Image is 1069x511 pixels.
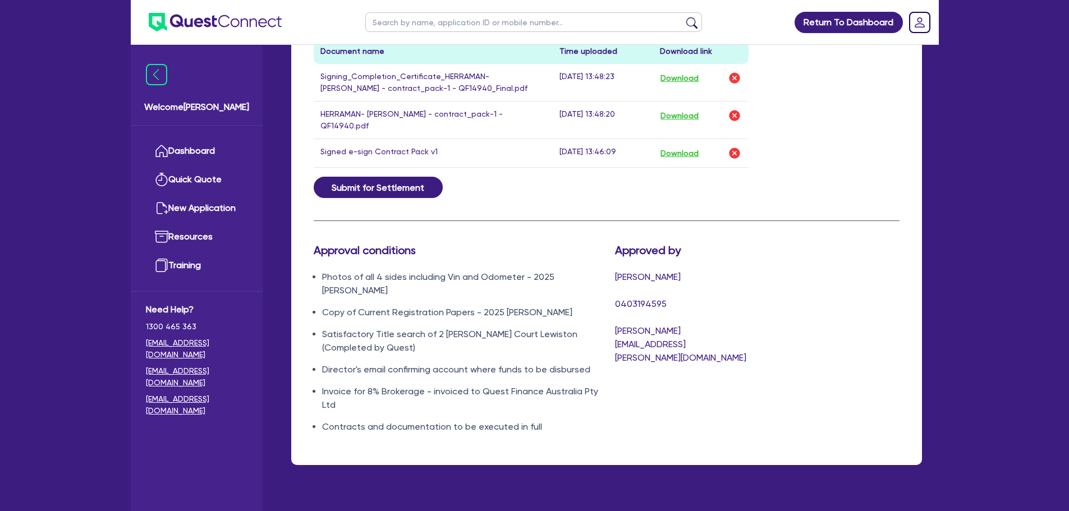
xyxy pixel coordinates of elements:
[728,71,741,85] img: delete-icon
[615,325,746,363] span: [PERSON_NAME][EMAIL_ADDRESS][PERSON_NAME][DOMAIN_NAME]
[314,243,598,257] h3: Approval conditions
[146,321,247,333] span: 1300 465 363
[365,12,702,32] input: Search by name, application ID or mobile number...
[146,365,247,389] a: [EMAIL_ADDRESS][DOMAIN_NAME]
[146,165,247,194] a: Quick Quote
[314,177,443,198] button: Submit for Settlement
[553,64,653,102] td: [DATE] 13:48:23
[553,102,653,139] td: [DATE] 13:48:20
[155,230,168,243] img: resources
[653,39,749,64] th: Download link
[322,328,598,355] li: Satisfactory Title search of 2 [PERSON_NAME] Court Lewiston (Completed by Quest)
[314,102,553,139] td: HERRAMAN- [PERSON_NAME] - contract_pack-1 - QF14940.pdf
[322,306,598,319] li: Copy of Current Registration Papers - 2025 [PERSON_NAME]
[322,385,598,412] li: Invoice for 8% Brokerage - invoiced to Quest Finance Australia Pty Ltd
[146,194,247,223] a: New Application
[146,64,167,85] img: icon-menu-close
[149,13,282,31] img: quest-connect-logo-blue
[155,259,168,272] img: training
[322,363,598,376] li: Director's email confirming account where funds to be disbursed
[146,251,247,280] a: Training
[615,243,749,257] h3: Approved by
[553,39,653,64] th: Time uploaded
[155,173,168,186] img: quick-quote
[144,100,249,114] span: Welcome [PERSON_NAME]
[660,71,699,85] button: Download
[146,137,247,165] a: Dashboard
[146,337,247,361] a: [EMAIL_ADDRESS][DOMAIN_NAME]
[905,8,934,37] a: Dropdown toggle
[795,12,903,33] a: Return To Dashboard
[728,109,741,122] img: delete-icon
[553,139,653,168] td: [DATE] 13:46:09
[146,223,247,251] a: Resources
[146,393,247,417] a: [EMAIL_ADDRESS][DOMAIN_NAME]
[615,298,667,309] span: 0403194595
[322,270,598,297] li: Photos of all 4 sides including Vin and Odometer - 2025 [PERSON_NAME]
[155,201,168,215] img: new-application
[314,39,553,64] th: Document name
[146,303,247,316] span: Need Help?
[660,108,699,123] button: Download
[314,64,553,102] td: Signing_Completion_Certificate_HERRAMAN- [PERSON_NAME] - contract_pack-1 - QF14940_Final.pdf
[660,146,699,160] button: Download
[728,146,741,160] img: delete-icon
[615,271,681,282] span: [PERSON_NAME]
[314,139,553,168] td: Signed e-sign Contract Pack v1
[322,420,598,434] li: Contracts and documentation to be executed in full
